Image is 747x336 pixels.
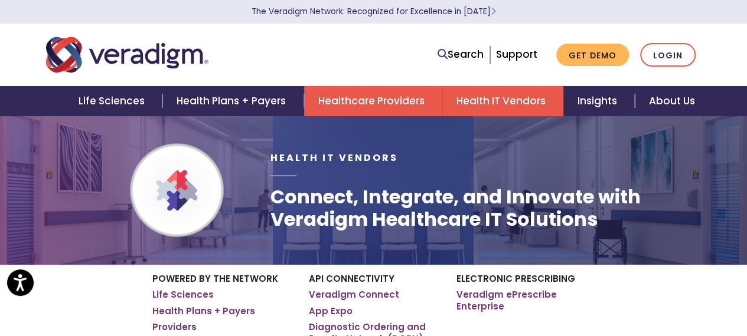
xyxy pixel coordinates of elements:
[309,305,353,317] a: App Expo
[152,305,255,317] a: Health Plans + Payers
[162,86,304,116] a: Health Plans + Payers
[442,86,563,116] a: Health IT Vendors
[456,289,595,312] a: Veradigm ePrescribe Enterprise
[270,151,397,164] span: Health IT Vendors
[152,289,214,301] a: Life Sciences
[309,289,399,301] a: Veradigm Connect
[556,44,629,67] a: Get Demo
[304,86,442,116] a: Healthcare Providers
[438,47,484,62] a: Search
[252,6,496,17] a: The Veradigm Network: Recognized for Excellence in [DATE]Learn More
[64,86,162,116] a: Life Sciences
[491,6,496,17] span: Learn More
[563,86,635,116] a: Insights
[496,47,537,61] a: Support
[640,43,696,67] a: Login
[152,321,197,333] a: Providers
[635,86,709,116] a: About Us
[46,35,208,74] img: Veradigm logo
[270,186,701,231] h1: Connect, Integrate, and Innovate with Veradigm Healthcare IT Solutions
